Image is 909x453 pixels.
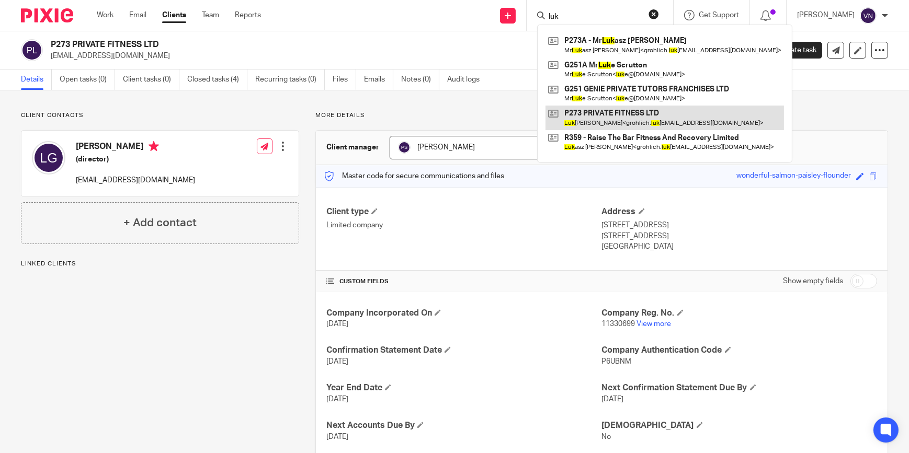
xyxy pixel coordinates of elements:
a: Audit logs [447,69,487,90]
a: Client tasks (0) [123,69,179,90]
a: View more [637,320,672,328]
span: [DATE] [326,396,348,403]
span: [DATE] [326,358,348,365]
h4: [DEMOGRAPHIC_DATA] [602,420,877,431]
a: Reports [235,10,261,20]
h4: Confirmation Statement Date [326,345,601,356]
h4: Year End Date [326,382,601,393]
a: Recurring tasks (0) [255,69,325,90]
input: Search [548,13,642,22]
img: svg%3E [860,7,877,24]
a: Email [129,10,146,20]
h4: Company Authentication Code [602,345,877,356]
span: P6UBNM [602,358,632,365]
img: Pixie [21,8,73,22]
span: 11330699 [602,320,635,328]
a: Team [202,10,219,20]
h4: Address [602,206,877,217]
a: Files [333,69,356,90]
img: svg%3E [21,39,43,61]
a: Notes (0) [401,69,439,90]
h4: Company Incorporated On [326,308,601,319]
h3: Client manager [326,142,379,153]
h4: CUSTOM FIELDS [326,277,601,286]
h4: Next Confirmation Statement Due By [602,382,877,393]
i: Primary [149,141,159,152]
a: Clients [162,10,186,20]
p: Client contacts [21,111,299,120]
p: [PERSON_NAME] [797,10,855,20]
span: Get Support [699,11,739,19]
a: Closed tasks (4) [187,69,247,90]
span: No [602,433,611,440]
p: Limited company [326,220,601,230]
img: svg%3E [398,141,411,154]
p: [EMAIL_ADDRESS][DOMAIN_NAME] [76,175,195,185]
img: svg%3E [32,141,65,175]
h4: Client type [326,206,601,217]
p: Linked clients [21,260,299,268]
p: Master code for secure communications and files [324,171,504,181]
h4: Next Accounts Due By [326,420,601,431]
h4: + Add contact [123,215,197,231]
span: [DATE] [602,396,624,403]
label: Show empty fields [783,276,843,286]
span: [DATE] [326,433,348,440]
div: wonderful-salmon-paisley-flounder [736,170,851,182]
a: Work [97,10,113,20]
p: [EMAIL_ADDRESS][DOMAIN_NAME] [51,51,746,61]
a: Details [21,69,52,90]
a: Emails [364,69,393,90]
p: [GEOGRAPHIC_DATA] [602,241,877,252]
h5: (director) [76,154,195,165]
a: Open tasks (0) [60,69,115,90]
span: [DATE] [326,320,348,328]
h2: P273 PRIVATE FITNESS LTD [51,39,607,50]
p: [STREET_ADDRESS] [602,220,877,230]
p: More details [315,111,888,120]
p: [STREET_ADDRESS] [602,231,877,241]
button: Clear [649,9,659,19]
h4: Company Reg. No. [602,308,877,319]
h4: [PERSON_NAME] [76,141,195,154]
span: [PERSON_NAME] [417,144,475,151]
